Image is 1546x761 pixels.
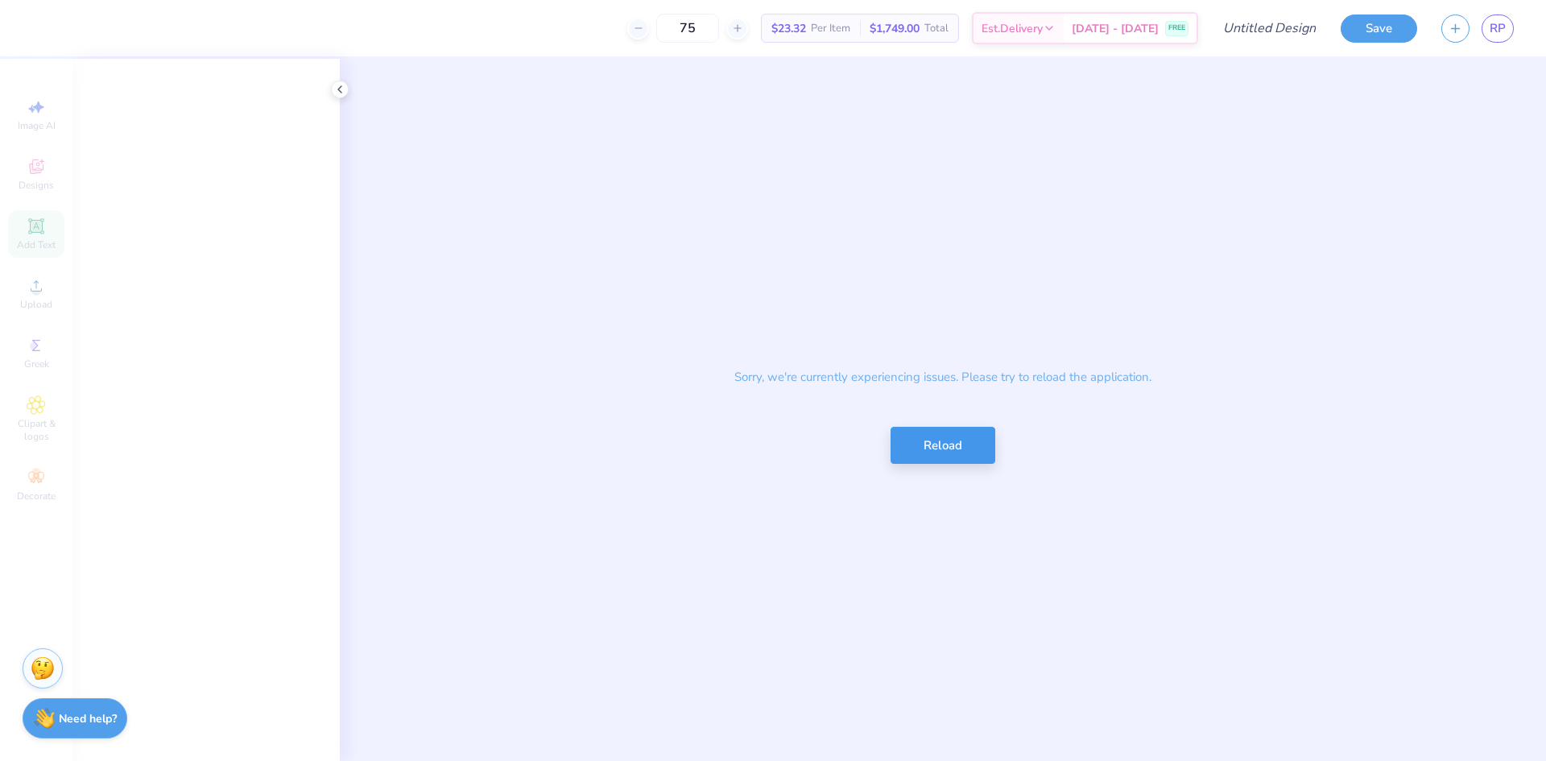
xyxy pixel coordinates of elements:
p: Sorry, we're currently experiencing issues. Please try to reload the application. [718,352,1168,403]
span: Est. Delivery [982,20,1043,37]
span: [DATE] - [DATE] [1072,20,1159,37]
span: Per Item [811,20,850,37]
span: FREE [1168,23,1185,34]
span: RP [1490,19,1506,38]
a: RP [1482,14,1514,43]
button: Reload [891,427,995,465]
span: $1,749.00 [870,20,920,37]
input: Untitled Design [1210,12,1329,44]
strong: Need help? [59,711,117,726]
span: Total [924,20,949,37]
input: – – [656,14,719,43]
span: $23.32 [771,20,806,37]
button: Save [1341,14,1417,43]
